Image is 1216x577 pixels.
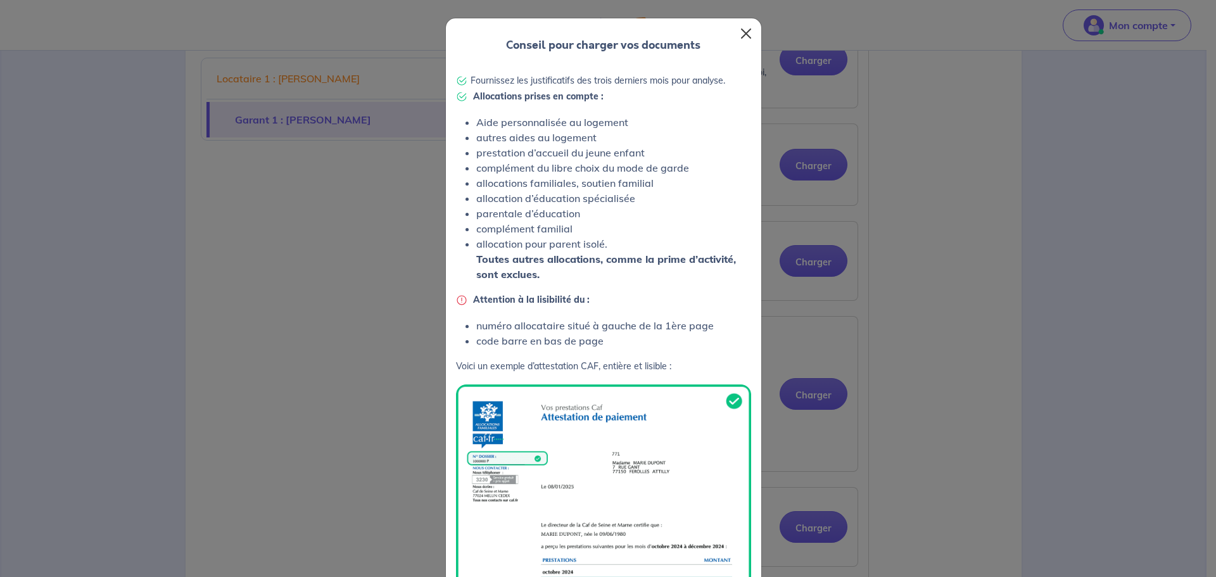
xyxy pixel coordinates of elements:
li: complément du libre choix du mode de garde [476,160,751,175]
li: prestation d’accueil du jeune enfant [476,145,751,160]
img: Check [456,75,467,87]
li: numéro allocataire situé à gauche de la 1ère page [476,318,751,333]
strong: Allocations prises en compte : [473,91,604,102]
li: Aide personnalisée au logement [476,115,751,130]
li: autres aides au logement [476,130,751,145]
li: code barre en bas de page [476,333,751,348]
p: Fournissez les justificatifs des trois derniers mois pour analyse. [456,73,751,105]
li: complément familial [476,221,751,236]
button: Close [736,23,756,44]
li: allocations familiales, soutien familial [476,175,751,191]
li: allocation d’éducation spécialisée [476,191,751,206]
strong: Attention à la lisibilité du : [473,294,590,305]
li: allocation pour parent isolé. [476,236,751,282]
img: Warning [456,295,467,306]
img: Check [456,91,467,103]
strong: Toutes autres allocations, comme la prime d’activité, sont exclues. [476,253,736,281]
h2: Conseil pour charger vos documents [506,39,700,53]
li: parentale d’éducation [476,206,751,221]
